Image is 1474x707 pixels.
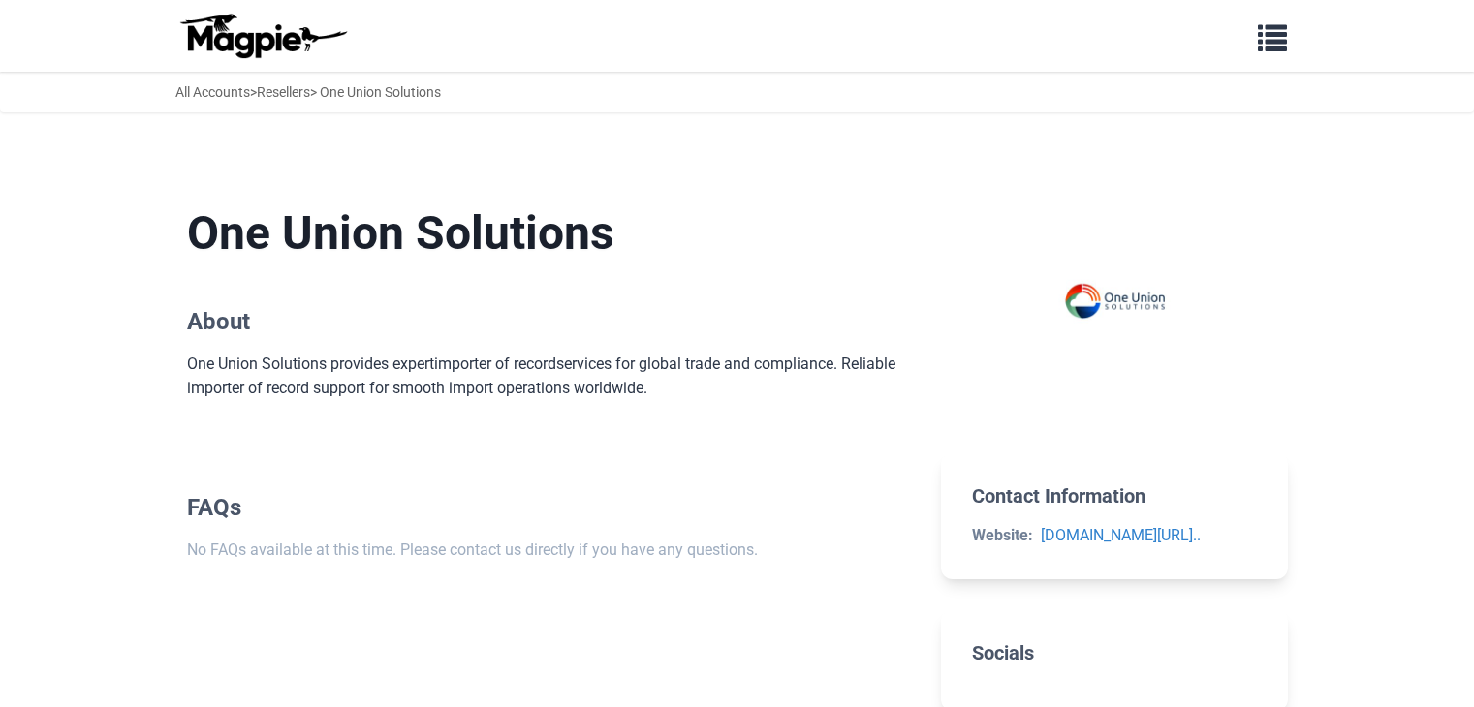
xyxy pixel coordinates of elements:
p: No FAQs available at this time. Please contact us directly if you have any questions. [187,538,911,563]
a: Resellers [257,84,310,100]
img: One Union Solutions logo [1021,205,1207,391]
div: One Union Solutions provides expert services for global trade and compliance. Reliable importer o... [187,352,911,401]
div: > > One Union Solutions [175,81,441,103]
strong: Website: [972,526,1033,544]
a: All Accounts [175,84,250,100]
a: [DOMAIN_NAME][URL].. [1041,526,1201,544]
h1: One Union Solutions [187,205,911,261]
h2: Socials [972,641,1256,664]
h2: Contact Information [972,484,1256,507]
h2: FAQs [187,494,911,522]
h2: About [187,308,911,336]
a: importer of record [434,354,556,373]
img: logo-ab69f6fb50320c5b225c76a69d11143b.png [175,13,350,59]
